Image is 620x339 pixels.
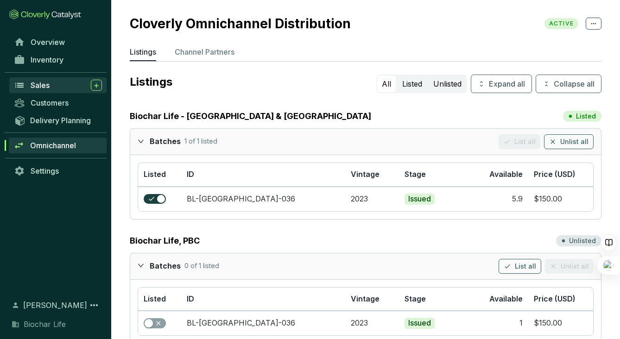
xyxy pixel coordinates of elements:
span: Available [489,169,523,179]
a: Inventory [9,52,107,68]
span: Delivery Planning [30,116,91,125]
span: expanded [138,138,144,144]
p: 0 of 1 listed [184,261,219,271]
span: Customers [31,98,69,107]
span: Stage [405,169,426,179]
td: BL-Thailand-036 [181,311,345,335]
p: Unlisted [569,236,596,245]
div: expanded [138,259,150,272]
p: Listed [576,112,596,121]
span: Stage [405,294,426,303]
button: Unlist all [544,134,594,149]
span: List all [515,262,536,271]
td: 2023 [345,311,399,335]
th: Listed [138,163,181,187]
button: Collapse all [536,75,601,93]
th: Available [464,288,529,311]
span: expanded [138,262,144,269]
a: Overview [9,34,107,50]
button: Listed [398,75,427,92]
p: Issued [408,318,431,328]
span: Available [489,294,523,303]
th: Available [464,163,529,187]
span: Vintage [351,169,380,179]
a: Omnichannel [9,138,107,153]
th: ID [181,288,345,311]
td: BL-Thailand-036 [181,187,345,211]
p: Issued [408,194,431,204]
span: Listed [144,169,166,179]
span: Inventory [31,55,63,64]
a: Settings [9,163,107,179]
div: expanded [138,134,150,148]
span: Overview [31,38,65,47]
span: Listed [144,294,166,303]
span: Price (USD) [534,169,576,179]
th: Vintage [345,163,399,187]
th: Stage [399,163,464,187]
span: Vintage [351,294,380,303]
a: Customers [9,95,107,111]
a: BL-[GEOGRAPHIC_DATA]-036 [187,318,295,327]
span: Collapse all [554,78,595,89]
p: 1 of 1 listed [184,137,217,147]
p: Listings [130,46,156,57]
a: Biochar Life, PBC [130,234,200,247]
p: Batches [150,137,181,147]
section: $150.00 [534,318,588,328]
button: List all [499,259,541,274]
span: [PERSON_NAME] [23,300,87,311]
span: Sales [31,81,50,90]
div: 5.9 [512,194,523,204]
section: $150.00 [534,194,588,204]
p: Listings [130,75,373,89]
span: ID [187,169,194,179]
th: Vintage [345,288,399,311]
span: Biochar Life [24,319,66,330]
span: Expand all [489,78,525,89]
button: Unlisted [429,75,466,92]
a: Biochar Life - [GEOGRAPHIC_DATA] & [GEOGRAPHIC_DATA] [130,110,371,123]
div: 1 [519,318,523,328]
span: Price (USD) [534,294,576,303]
span: ACTIVE [544,18,578,29]
span: Unlist all [560,137,588,146]
th: ID [181,163,345,187]
th: Stage [399,288,464,311]
a: BL-[GEOGRAPHIC_DATA]-036 [187,194,295,203]
span: Omnichannel [30,141,76,150]
a: Sales [9,77,107,93]
h2: Cloverly Omnichannel Distribution [130,16,360,31]
span: ID [187,294,194,303]
th: Listed [138,288,181,311]
button: Expand all [471,75,532,93]
a: Delivery Planning [9,113,107,128]
p: Channel Partners [175,46,234,57]
td: 2023 [345,187,399,211]
span: Settings [31,166,59,176]
button: All [377,75,396,92]
p: Batches [150,261,181,271]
